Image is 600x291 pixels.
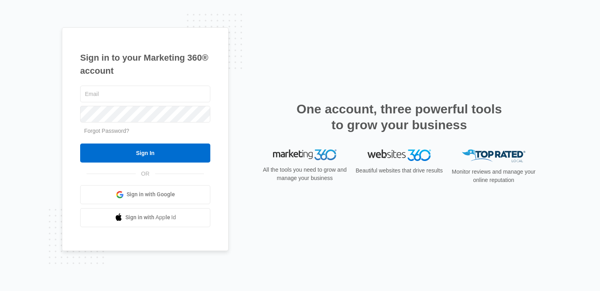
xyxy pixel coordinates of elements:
span: Sign in with Apple Id [125,213,176,222]
h2: One account, three powerful tools to grow your business [294,101,504,133]
input: Email [80,86,210,102]
img: Top Rated Local [462,149,525,163]
p: Monitor reviews and manage your online reputation [449,168,538,184]
h1: Sign in to your Marketing 360® account [80,51,210,77]
p: All the tools you need to grow and manage your business [260,166,349,182]
span: Sign in with Google [127,190,175,199]
a: Forgot Password? [84,128,129,134]
img: Marketing 360 [273,149,337,161]
p: Beautiful websites that drive results [355,167,444,175]
a: Sign in with Google [80,185,210,204]
img: Websites 360 [367,149,431,161]
input: Sign In [80,144,210,163]
span: OR [136,170,155,178]
a: Sign in with Apple Id [80,208,210,227]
